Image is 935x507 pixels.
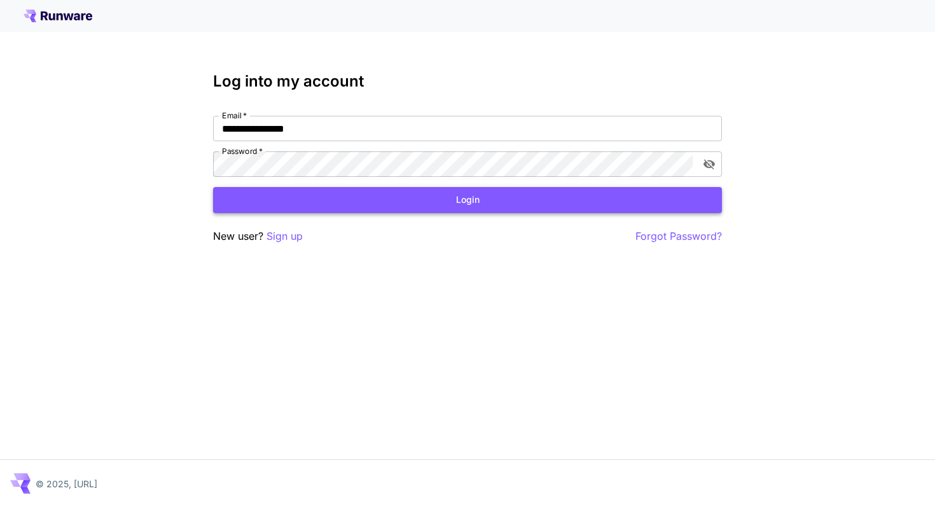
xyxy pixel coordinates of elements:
[36,477,97,490] p: © 2025, [URL]
[635,228,722,244] button: Forgot Password?
[698,153,721,176] button: toggle password visibility
[267,228,303,244] button: Sign up
[213,187,722,213] button: Login
[213,73,722,90] h3: Log into my account
[213,228,303,244] p: New user?
[222,110,247,121] label: Email
[222,146,263,156] label: Password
